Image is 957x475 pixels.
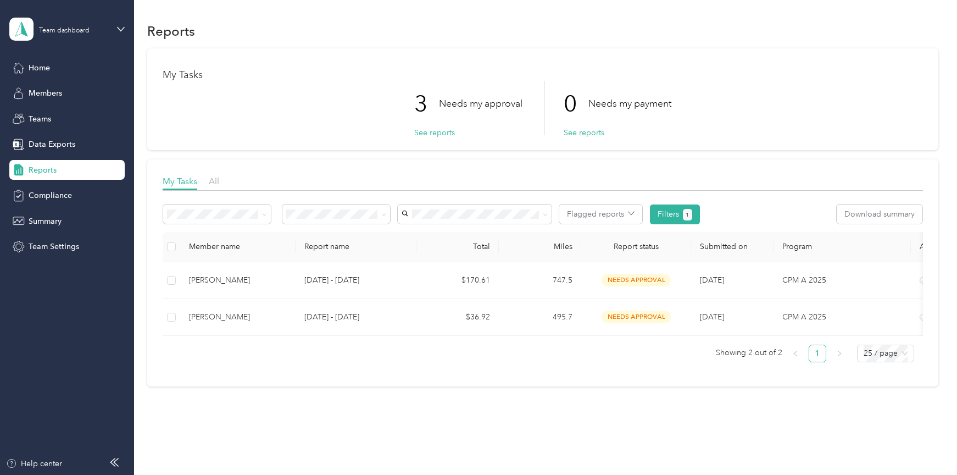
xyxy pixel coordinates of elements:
[602,274,671,286] span: needs approval
[414,127,455,139] button: See reports
[304,274,408,286] p: [DATE] - [DATE]
[602,311,671,323] span: needs approval
[837,205,922,224] button: Download summary
[189,274,287,286] div: [PERSON_NAME]
[439,97,522,111] p: Needs my approval
[499,299,581,336] td: 495.7
[836,350,843,357] span: right
[189,242,287,251] div: Member name
[209,176,219,186] span: All
[564,81,588,127] p: 0
[29,216,62,227] span: Summary
[6,458,62,470] button: Help center
[831,345,848,362] button: right
[559,205,642,224] button: Flagged reports
[787,345,804,362] li: Previous Page
[686,210,689,220] span: 1
[39,27,90,34] div: Team dashboard
[163,69,922,81] h1: My Tasks
[691,232,774,262] th: Submitted on
[864,345,908,362] span: 25 / page
[163,176,197,186] span: My Tasks
[304,311,408,323] p: [DATE] - [DATE]
[29,113,51,125] span: Teams
[29,139,75,150] span: Data Exports
[147,25,195,37] h1: Reports
[29,190,72,201] span: Compliance
[787,345,804,362] button: left
[590,242,682,251] span: Report status
[683,209,692,220] button: 1
[650,205,700,224] button: Filters1
[895,413,957,475] iframe: Everlance-gr Chat Button Frame
[782,274,902,286] p: CPM A 2025
[564,127,604,139] button: See reports
[700,275,724,285] span: [DATE]
[29,87,62,99] span: Members
[809,345,826,362] a: 1
[414,81,439,127] p: 3
[29,241,79,252] span: Team Settings
[857,345,914,362] div: Page Size
[716,345,782,361] span: Showing 2 out of 2
[416,262,499,299] td: $170.61
[29,164,57,176] span: Reports
[774,299,911,336] td: CPM A 2025
[792,350,799,357] span: left
[499,262,581,299] td: 747.5
[29,62,50,74] span: Home
[831,345,848,362] li: Next Page
[774,262,911,299] td: CPM A 2025
[189,311,287,323] div: [PERSON_NAME]
[180,232,296,262] th: Member name
[425,242,490,251] div: Total
[588,97,671,111] p: Needs my payment
[296,232,416,262] th: Report name
[700,312,724,322] span: [DATE]
[782,311,902,323] p: CPM A 2025
[416,299,499,336] td: $36.92
[508,242,572,251] div: Miles
[774,232,911,262] th: Program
